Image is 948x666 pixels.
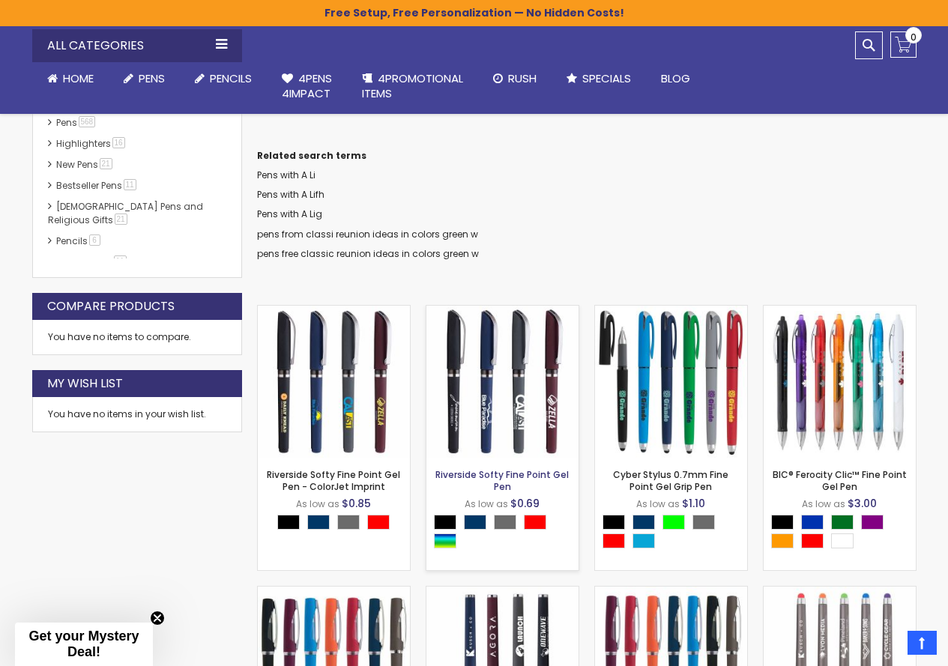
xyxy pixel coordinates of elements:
a: Riverside Softy Fine Point Gel Pen - ColorJet Imprint [267,468,400,493]
div: Red [524,515,546,530]
span: $0.69 [510,496,540,511]
img: Cyber Stylus 0.7mm Fine Point Gel Grip Pen [595,306,747,458]
span: 0 [911,30,917,44]
div: Navy Blue [307,515,330,530]
button: Close teaser [150,611,165,626]
span: As low as [465,497,508,510]
span: $3.00 [848,496,877,511]
div: All Categories [32,29,242,62]
div: Black [434,515,456,530]
div: Black [277,515,300,530]
div: Green [831,515,854,530]
span: Home [63,70,94,86]
div: Orange [771,533,794,548]
a: Rush [478,62,552,95]
span: As low as [636,497,680,510]
a: 4Pens4impact [267,62,347,111]
a: Portofino Softy Gel Pen - ColorJet Imprint [595,586,747,599]
a: Home [32,62,109,95]
div: Black [771,515,794,530]
span: 11 [124,179,136,190]
a: Riverside Softy Fine Point Gel Pen - ColorJet Imprint [258,305,410,318]
span: Get your Mystery Deal! [28,629,139,659]
div: Lime Green [662,515,685,530]
div: Grey [337,515,360,530]
img: Riverside Softy Fine Point Gel Pen - ColorJet Imprint [258,306,410,458]
div: Black [603,515,625,530]
strong: Compare Products [47,298,175,315]
dt: Related search terms [257,150,917,162]
div: Select A Color [603,515,747,552]
a: Portofino Softy Gel Pen [258,586,410,599]
a: Pencils [180,62,267,95]
a: [DEMOGRAPHIC_DATA] Pens and Religious Gifts21 [48,200,203,226]
a: Bestseller Pens11 [52,179,142,192]
a: Pens [109,62,180,95]
a: Pens with A Lig [257,208,322,220]
div: You have no items in your wish list. [48,408,226,420]
span: 11 [114,255,127,267]
a: BIC® Ferocity Clic™ Fine Point Gel Pen [764,305,916,318]
a: pens free classic reunion ideas in colors green w [257,247,479,260]
a: Islander Softy Gel Pen with Stylus [764,586,916,599]
a: hp-featured11 [52,255,132,268]
a: Riverside Softy Fine Point Gel Pen [435,468,569,493]
div: Blue [801,515,824,530]
a: 4PROMOTIONALITEMS [347,62,478,111]
a: pens from classi reunion ideas in colors green w [257,228,478,240]
a: Blog [646,62,705,95]
a: Highlighters16 [52,137,130,150]
a: Specials [552,62,646,95]
a: Riverside Softy Fine Point Gel Pen [426,305,579,318]
div: Grey [494,515,516,530]
span: 4Pens 4impact [282,70,332,101]
div: You have no items to compare. [32,320,242,355]
div: Select A Color [277,515,397,533]
a: Pens with A Li [257,169,316,181]
a: Pens with A Lifh [257,188,324,201]
iframe: Google Customer Reviews [824,626,948,666]
div: Navy Blue [632,515,655,530]
a: Cyber Stylus 0.7mm Fine Point Gel Grip Pen [595,305,747,318]
div: Assorted [434,533,456,548]
div: Select A Color [434,515,579,552]
span: As low as [802,497,845,510]
div: Turquoise [632,533,655,548]
span: Pens [139,70,165,86]
span: Blog [661,70,690,86]
a: Islander Softy Gel Classic Pen [426,586,579,599]
span: 21 [100,158,112,169]
strong: My Wish List [47,375,123,392]
a: Pencils6 [52,234,106,247]
span: $1.10 [682,496,705,511]
span: Specials [582,70,631,86]
div: Red [801,533,824,548]
span: 6 [89,234,100,246]
span: Rush [508,70,537,86]
span: 568 [79,116,96,127]
span: 21 [115,214,127,225]
div: Select A Color [771,515,916,552]
a: New Pens21 [52,158,118,171]
div: Get your Mystery Deal!Close teaser [15,623,153,666]
div: White [831,533,854,548]
a: Cyber Stylus 0.7mm Fine Point Gel Grip Pen [613,468,728,493]
div: Red [367,515,390,530]
div: Grey [692,515,715,530]
a: 0 [890,31,917,58]
span: Pencils [210,70,252,86]
a: BIC® Ferocity Clic™ Fine Point Gel Pen [773,468,907,493]
img: Riverside Softy Fine Point Gel Pen [426,306,579,458]
a: Pens568 [52,116,101,129]
div: Purple [861,515,884,530]
div: Navy Blue [464,515,486,530]
span: $0.85 [342,496,371,511]
div: Red [603,533,625,548]
span: 16 [112,137,125,148]
img: BIC® Ferocity Clic™ Fine Point Gel Pen [764,311,916,452]
span: 4PROMOTIONAL ITEMS [362,70,463,101]
span: As low as [296,497,339,510]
